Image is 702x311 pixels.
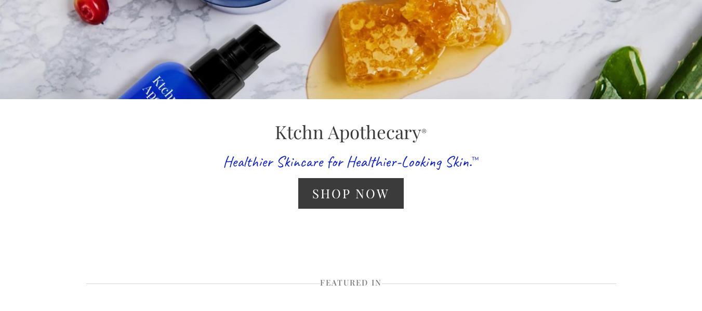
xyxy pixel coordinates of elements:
span: Featured in [320,277,382,288]
sup: ™ [472,154,479,165]
a: Shop Now [298,178,404,209]
span: Ktchn Apothecary [275,119,427,144]
span: Healthier Skincare for Healthier-Looking Skin. [223,152,472,171]
sup: ® [421,127,427,137]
